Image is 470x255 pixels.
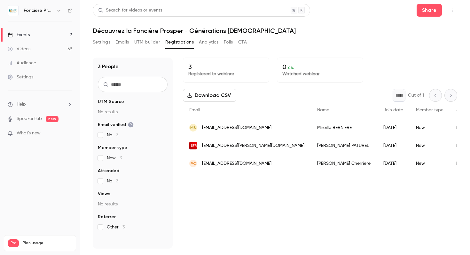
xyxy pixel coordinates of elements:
[202,142,304,149] span: [EMAIL_ADDRESS][PERSON_NAME][DOMAIN_NAME]
[224,37,233,47] button: Polls
[116,179,118,183] span: 3
[46,116,59,122] span: new
[238,37,247,47] button: CTA
[416,108,443,112] span: Member type
[189,142,197,149] img: sfr.fr
[98,145,127,151] span: Member type
[8,5,18,16] img: Foncière Prosper
[282,63,358,71] p: 0
[23,241,72,246] span: Plan usage
[115,37,129,47] button: Emails
[65,131,72,136] iframe: Noticeable Trigger
[188,63,264,71] p: 3
[98,168,119,174] span: Attended
[191,161,196,166] span: PC
[199,37,219,47] button: Analytics
[98,63,119,70] h1: 3 People
[189,108,200,112] span: Email
[98,99,168,230] section: facet-groups
[8,46,30,52] div: Videos
[17,130,41,137] span: What's new
[17,116,42,122] a: SpeakerHub
[134,37,160,47] button: UTM builder
[98,201,168,207] p: No results
[8,74,33,80] div: Settings
[377,137,410,155] div: [DATE]
[107,132,118,138] span: No
[98,109,168,115] p: No results
[317,108,329,112] span: Name
[377,119,410,137] div: [DATE]
[93,37,110,47] button: Settings
[8,239,19,247] span: Pro
[98,214,116,220] span: Referrer
[17,101,26,108] span: Help
[282,71,358,77] p: Watched webinar
[183,89,236,102] button: Download CSV
[122,225,125,229] span: 3
[107,224,125,230] span: Other
[8,60,36,66] div: Audience
[120,156,122,160] span: 3
[377,155,410,172] div: [DATE]
[311,137,377,155] div: [PERSON_NAME] PATUREL
[410,119,450,137] div: New
[24,7,54,14] h6: Foncière Prosper
[188,71,264,77] p: Registered to webinar
[202,124,271,131] span: [EMAIL_ADDRESS][DOMAIN_NAME]
[190,125,196,131] span: MB
[98,7,162,14] div: Search for videos or events
[410,137,450,155] div: New
[288,66,294,70] span: 0 %
[8,101,72,108] li: help-dropdown-opener
[8,32,30,38] div: Events
[98,99,124,105] span: UTM Source
[202,160,271,167] span: [EMAIL_ADDRESS][DOMAIN_NAME]
[116,133,118,137] span: 3
[165,37,194,47] button: Registrations
[311,155,377,172] div: [PERSON_NAME] Cherriere
[410,155,450,172] div: New
[98,122,134,128] span: Email verified
[383,108,403,112] span: Join date
[107,178,118,184] span: No
[107,155,122,161] span: New
[311,119,377,137] div: Mireille BERNIERE
[93,27,457,35] h1: Découvrez la Foncière Prosper - Générations [DEMOGRAPHIC_DATA]
[417,4,442,17] button: Share
[408,92,424,99] p: Out of 1
[98,191,110,197] span: Views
